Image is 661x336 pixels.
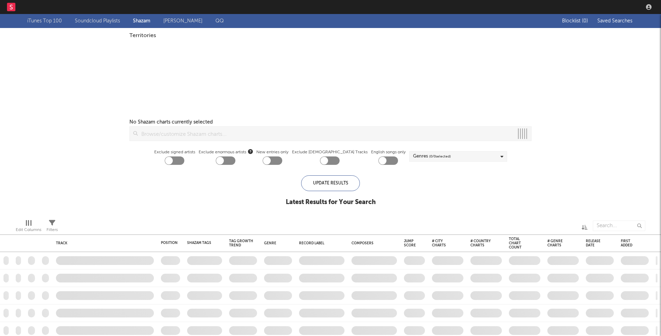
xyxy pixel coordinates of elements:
div: Update Results [301,175,360,191]
div: Filters [47,226,58,234]
div: Territories [129,31,532,40]
div: Genres [413,152,451,161]
div: # Genre Charts [547,239,568,247]
label: Exclude signed artists [154,148,195,156]
div: No Shazam charts currently selected [129,118,213,126]
a: Soundcloud Playlists [75,17,120,25]
div: Edit Columns [16,226,41,234]
div: Record Label [299,241,341,245]
div: Edit Columns [16,217,41,237]
div: Position [161,241,178,245]
span: Exclude enormous artists [199,148,253,156]
span: ( 0 ) [582,19,588,23]
button: Saved Searches [595,18,634,24]
a: QQ [215,17,224,25]
label: New entries only [256,148,289,156]
a: iTunes Top 100 [27,17,62,25]
div: Filters [47,217,58,237]
div: Tag Growth Trend [229,239,254,247]
div: Jump Score [404,239,416,247]
input: Search... [593,220,645,231]
div: Genre [264,241,289,245]
label: English songs only [371,148,406,156]
span: ( 0 / 0 selected) [429,152,451,161]
span: Saved Searches [597,19,634,23]
div: First Added [621,239,638,247]
div: Composers [351,241,393,245]
div: Latest Results for Your Search [286,198,376,206]
input: Browse/customize Shazam charts... [138,127,514,141]
a: [PERSON_NAME] [163,17,202,25]
span: Blocklist [562,19,588,23]
div: Total Chart Count [509,237,530,250]
div: # Country Charts [470,239,491,247]
button: Exclude enormous artists [248,148,253,155]
div: Shazam Tags [187,241,212,245]
label: Exclude [DEMOGRAPHIC_DATA] Tracks [292,148,368,156]
div: Track [56,241,150,245]
div: Release Date [586,239,603,247]
div: # City Charts [432,239,453,247]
